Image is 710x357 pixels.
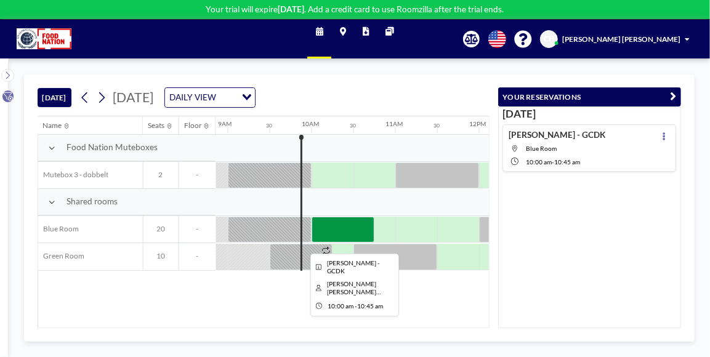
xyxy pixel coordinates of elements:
div: 9AM [219,120,232,128]
span: - [552,158,555,166]
span: [PERSON_NAME] [PERSON_NAME] [562,34,680,44]
h3: [DATE] [502,107,676,120]
div: 11AM [386,120,403,128]
button: [DATE] [38,88,71,107]
div: 10AM [302,120,320,128]
span: [DATE] [113,89,153,105]
span: Food Nation Muteboxes [67,142,158,153]
span: 10 [143,252,179,261]
span: Charlie Houkjær Klausen [327,280,381,295]
div: 12PM [470,120,486,128]
div: Search for option [165,88,256,106]
span: 10:45 AM [357,303,383,310]
span: Mutebox 3 - dobbelt [38,170,109,180]
h4: [PERSON_NAME] - GCDK [509,130,605,140]
div: 30 [267,122,273,129]
div: Floor [184,121,202,130]
span: Blue Room [526,145,557,152]
span: CH [544,34,554,44]
div: 30 [434,122,440,129]
span: Charlie - GCDK [327,259,380,275]
span: 10:00 AM [328,303,353,310]
span: - [355,303,357,310]
span: 20 [143,225,179,234]
span: Blue Room [38,225,79,234]
span: - [179,252,216,261]
span: 2 [143,170,179,180]
span: - [179,225,216,234]
div: Name [43,121,62,130]
span: 10:00 AM [526,158,552,166]
input: Search for option [219,90,235,104]
button: YOUR RESERVATIONS [498,87,682,106]
b: [DATE] [278,4,305,14]
span: - [179,170,216,180]
img: organization-logo [17,28,71,49]
span: Shared rooms [67,196,118,207]
span: DAILY VIEW [167,90,219,104]
div: Seats [148,121,165,130]
span: Green Room [38,252,85,261]
span: 10:45 AM [555,158,581,166]
div: 30 [350,122,357,129]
